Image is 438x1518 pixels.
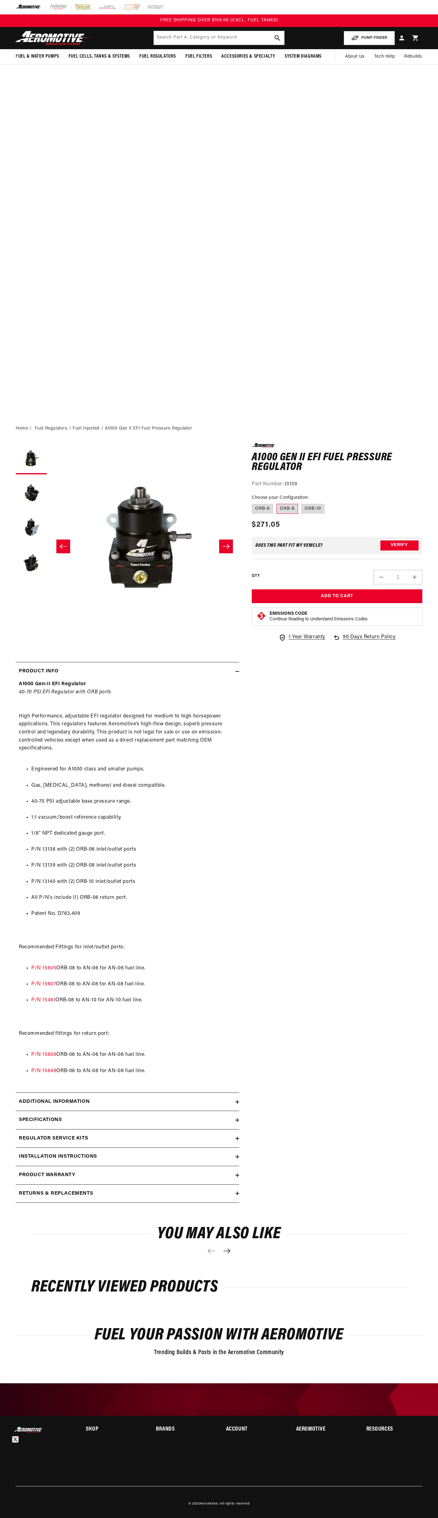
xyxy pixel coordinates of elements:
[404,53,422,60] span: Rebuilds
[270,617,368,622] p: Continue Reading to Understand Emissions Codes
[256,611,266,621] img: Emissions code
[252,453,422,472] h1: A1000 Gen II EFI Fuel Pressure Regulator
[16,1148,239,1166] summary: Installation Instructions
[16,443,239,649] media-gallery: Gallery Viewer
[185,53,212,60] span: Fuel Filters
[13,31,92,45] img: Aeromotive
[69,53,130,60] span: Fuel Cells, Tanks & Systems
[217,49,280,64] summary: Accessories & Specialty
[19,1153,97,1161] h2: Installation Instructions
[160,18,278,23] span: FREE SHIPPING OVER $109.00 (EXCL. FUEL TANKS)
[19,1116,62,1124] h2: Specifications
[16,425,422,432] nav: breadcrumbs
[31,862,236,870] li: P/N 13139 with (2) ORB-08 inlet/outlet ports
[276,504,298,514] label: ORB-8
[13,1427,45,1433] img: Aeromotive
[16,1166,239,1184] summary: Product warranty
[181,49,217,64] summary: Fuel Filters
[31,966,56,971] a: P/N 15605
[11,49,64,64] summary: Fuel & Water Pumps
[289,633,325,641] span: 1 Year Warranty
[221,53,275,60] span: Accessories & Specialty
[135,49,181,64] summary: Fuel Regulators
[19,1171,75,1179] h2: Product warranty
[280,49,326,64] summary: System Diagrams
[31,830,236,838] li: 1/8″ NPT dedicated gauge port.
[344,31,395,45] button: PUMP FINDER
[270,611,368,622] button: Emissions CodeContinue Reading to Understand Emissions Codes
[73,425,105,432] li: Fuel Injected
[31,1052,56,1057] a: P/N 15606
[226,1427,282,1432] h2: Account
[333,633,396,648] a: 90 Days Return Policy
[296,1427,352,1432] summary: Aeromotive
[35,425,73,432] li: Fuel Regulators
[188,1502,219,1505] small: © 2025 .
[31,782,236,790] li: Gas, [MEDICAL_DATA], methanol and diesel compatible.
[31,1227,407,1241] h2: You may also like
[56,540,70,553] button: Slide left
[16,1328,422,1343] h2: Fuel Your Passion with Aeromotive
[31,964,236,973] li: ORB-08 to AN-06 for AN-06 fuel line.
[16,477,47,509] button: Load image 2 in gallery view
[16,662,239,681] summary: Product Info
[200,1502,218,1505] a: Aeromotive
[19,690,111,695] em: 40-70 PSI EFI Regulator with ORB ports
[31,1280,407,1295] h2: Recently Viewed Products
[19,1190,93,1198] h2: Returns & replacements
[19,1098,90,1106] h2: Additional information
[345,54,365,59] span: About Us
[31,894,236,902] li: All P/N's include (1) ORB-06 return port.
[31,1051,236,1059] li: ORB-06 to AN-06 for AN-06 fuel line.
[16,512,47,543] button: Load image 3 in gallery view
[31,980,236,989] li: ORB-08 to AN-08 for AN-08 fuel line.
[252,494,309,501] legend: Choose your Configuration:
[270,611,307,616] strong: Emissions Code
[271,31,284,45] button: search button
[31,910,236,918] li: Patent No. D763,409
[31,798,236,806] li: 40-75 PSI adjustable base pressure range.
[252,480,422,488] div: Part Number:
[380,540,419,550] button: Verify
[156,1427,212,1432] summary: Brands
[284,482,297,487] strong: 13139
[16,1093,239,1111] summary: Additional information
[366,1427,422,1432] summary: Resources
[204,1244,218,1258] button: Previous slide
[340,49,369,64] a: About Us
[31,878,236,886] li: P/N 13140 with (2) ORB-10 inlet/outlet ports
[252,519,280,530] span: $271.05
[86,1427,142,1432] h2: Shop
[399,49,427,64] summary: Rebuilds
[285,53,322,60] span: System Diagrams
[16,53,59,60] span: Fuel & Water Pumps
[219,540,233,553] button: Slide right
[343,633,396,648] span: 90 Days Return Policy
[19,667,58,676] h2: Product Info
[31,846,236,854] li: P/N 13138 with (2) ORB-06 inlet/outlet ports
[31,765,236,774] li: Engineered for A1000 class and smaller pumps.
[31,998,55,1003] a: P/N 15461
[19,681,86,686] strong: A1000 Gen-II EFI Regulator
[374,53,395,60] span: Tech Help
[301,504,325,514] label: ORB-10
[31,1067,236,1075] li: ORB-06 to AN-08 for AN-08 fuel line.
[105,425,192,432] li: A1000 Gen II EFI Fuel Pressure Regulator
[220,1244,234,1258] button: Next slide
[19,1135,88,1143] h2: Regulator Service Kits
[279,633,325,641] a: 1 Year Warranty
[16,425,28,432] a: Home
[154,31,285,45] input: Search by Part Number, Category or Keyword
[64,49,135,64] summary: Fuel Cells, Tanks & Systems
[31,982,56,987] a: P/N 15607
[255,543,323,548] div: Does This part fit My vehicle?
[220,1502,250,1505] small: All rights reserved
[31,996,236,1004] li: ORB-08 to AN-10 for AN-10 fuel line.
[16,1185,239,1203] summary: Returns & replacements
[154,1349,284,1356] span: Trending Builds & Posts in the Aeromotive Community
[16,1111,239,1129] summary: Specifications
[252,589,422,603] button: Add to Cart
[16,680,239,1083] div: High Performance, adjustable EFI regulator designed for medium to high horsepower applications. T...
